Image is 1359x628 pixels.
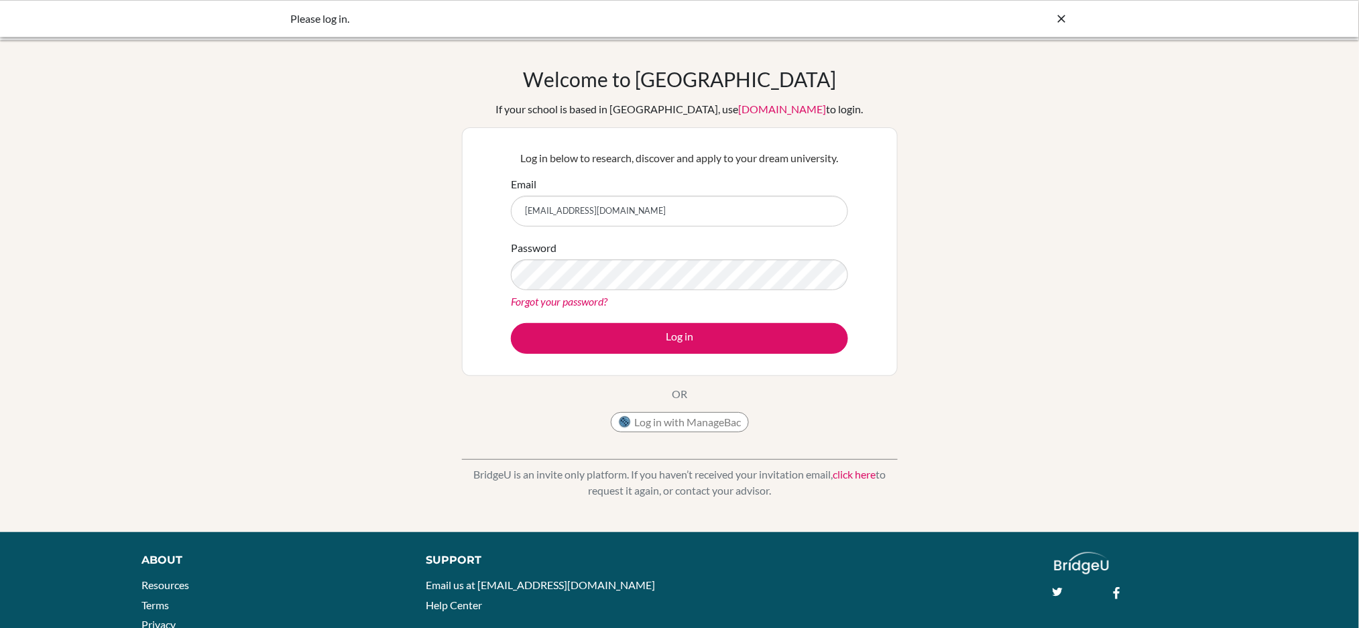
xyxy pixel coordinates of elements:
[511,295,607,308] a: Forgot your password?
[511,323,848,354] button: Log in
[511,176,536,192] label: Email
[291,11,868,27] div: Please log in.
[462,466,898,499] p: BridgeU is an invite only platform. If you haven’t received your invitation email, to request it ...
[523,67,836,91] h1: Welcome to [GEOGRAPHIC_DATA]
[141,552,396,568] div: About
[141,578,189,591] a: Resources
[511,240,556,256] label: Password
[426,552,664,568] div: Support
[496,101,864,117] div: If your school is based in [GEOGRAPHIC_DATA], use to login.
[141,599,169,611] a: Terms
[1055,552,1109,574] img: logo_white@2x-f4f0deed5e89b7ecb1c2cc34c3e3d731f90f0f143d5ea2071677605dd97b5244.png
[833,468,876,481] a: click here
[672,386,687,402] p: OR
[426,599,482,611] a: Help Center
[511,150,848,166] p: Log in below to research, discover and apply to your dream university.
[739,103,827,115] a: [DOMAIN_NAME]
[426,578,655,591] a: Email us at [EMAIL_ADDRESS][DOMAIN_NAME]
[611,412,749,432] button: Log in with ManageBac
